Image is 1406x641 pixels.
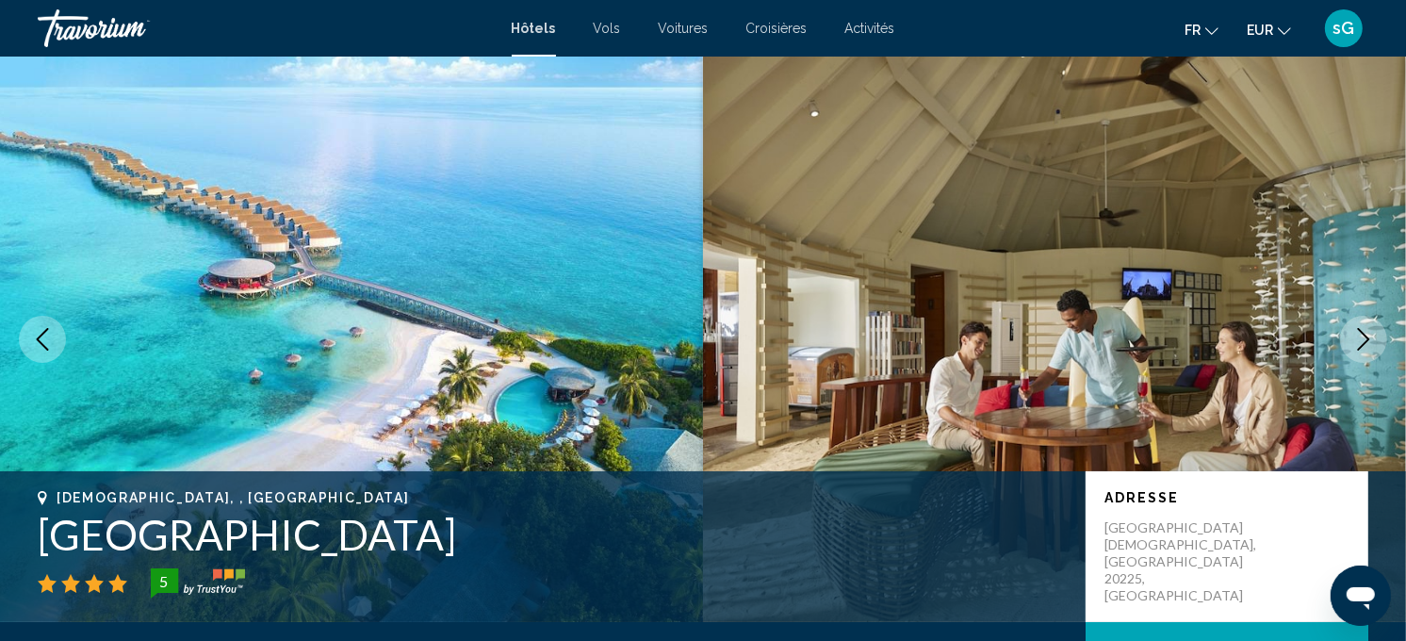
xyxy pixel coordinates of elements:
button: Previous image [19,316,66,363]
a: Activités [845,21,895,36]
p: [GEOGRAPHIC_DATA][DEMOGRAPHIC_DATA], [GEOGRAPHIC_DATA] 20225, [GEOGRAPHIC_DATA] [1104,519,1255,604]
button: Next image [1340,316,1387,363]
span: EUR [1247,23,1273,38]
p: Adresse [1104,490,1349,505]
button: User Menu [1319,8,1368,48]
a: Hôtels [512,21,556,36]
a: Vols [594,21,621,36]
a: Travorium [38,9,493,47]
a: Voitures [659,21,709,36]
a: Croisières [746,21,808,36]
div: 5 [145,570,183,593]
img: trustyou-badge-hor.svg [151,568,245,599]
button: Change currency [1247,16,1291,43]
h1: [GEOGRAPHIC_DATA] [38,510,1067,559]
iframe: Bouton de lancement de la fenêtre de messagerie [1331,566,1391,626]
span: sG [1333,19,1355,38]
span: [DEMOGRAPHIC_DATA], , [GEOGRAPHIC_DATA] [57,490,410,505]
button: Change language [1185,16,1218,43]
span: fr [1185,23,1201,38]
